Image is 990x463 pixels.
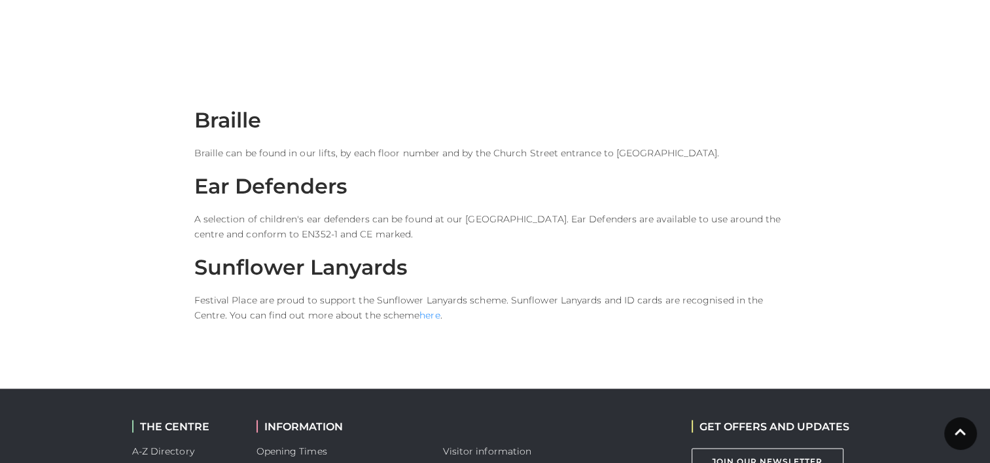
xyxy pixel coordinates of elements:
a: Visitor information [443,445,532,456]
h2: THE CENTRE [132,420,237,432]
p: Festival Place are proud to support the Sunflower Lanyards scheme. Sunflower Lanyards and ID card... [194,293,796,323]
h2: Ear Defenders [194,174,796,199]
h2: Sunflower Lanyards [194,255,796,280]
h2: Braille [194,108,796,133]
a: here [419,309,440,321]
a: Opening Times [256,445,327,456]
h2: GET OFFERS AND UPDATES [692,420,849,432]
p: A selection of children's ear defenders can be found at our [GEOGRAPHIC_DATA]. Ear Defenders are ... [194,212,796,242]
p: Braille can be found in our lifts, by each floor number and by the Church Street entrance to [GEO... [194,146,796,161]
a: A-Z Directory [132,445,194,456]
h2: INFORMATION [256,420,423,432]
